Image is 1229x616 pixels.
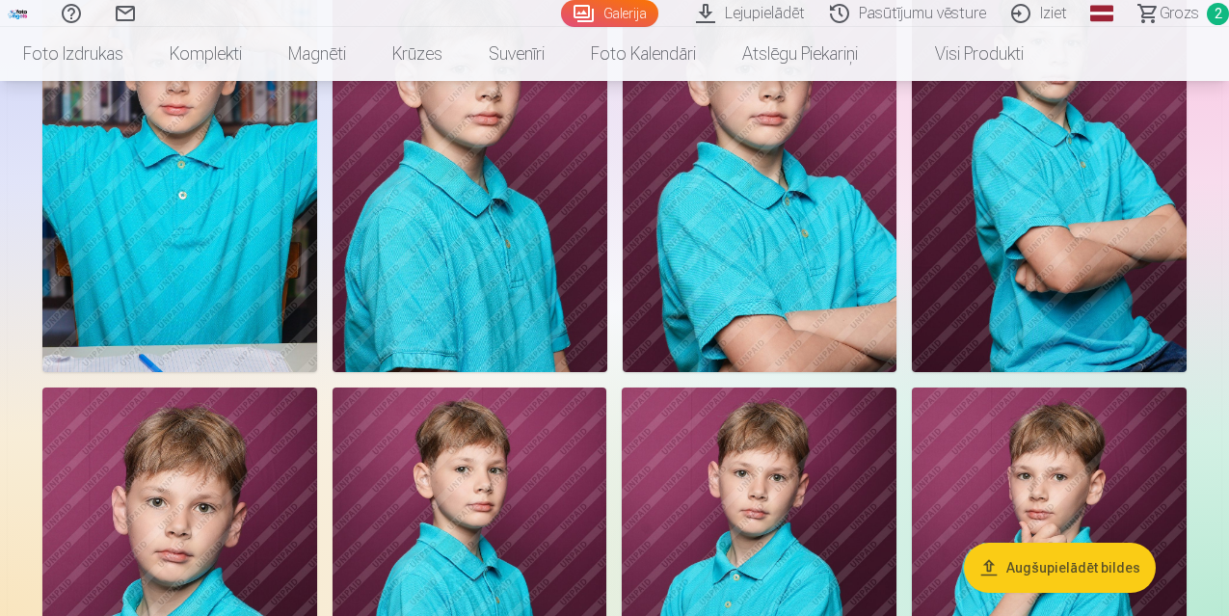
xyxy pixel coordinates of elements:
a: Krūzes [369,27,466,81]
a: Suvenīri [466,27,568,81]
a: Komplekti [147,27,265,81]
a: Visi produkti [881,27,1047,81]
a: Magnēti [265,27,369,81]
img: /fa1 [8,8,29,19]
span: Grozs [1160,2,1199,25]
span: 2 [1207,3,1229,25]
a: Foto kalendāri [568,27,719,81]
a: Atslēgu piekariņi [719,27,881,81]
button: Augšupielādēt bildes [964,543,1156,593]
